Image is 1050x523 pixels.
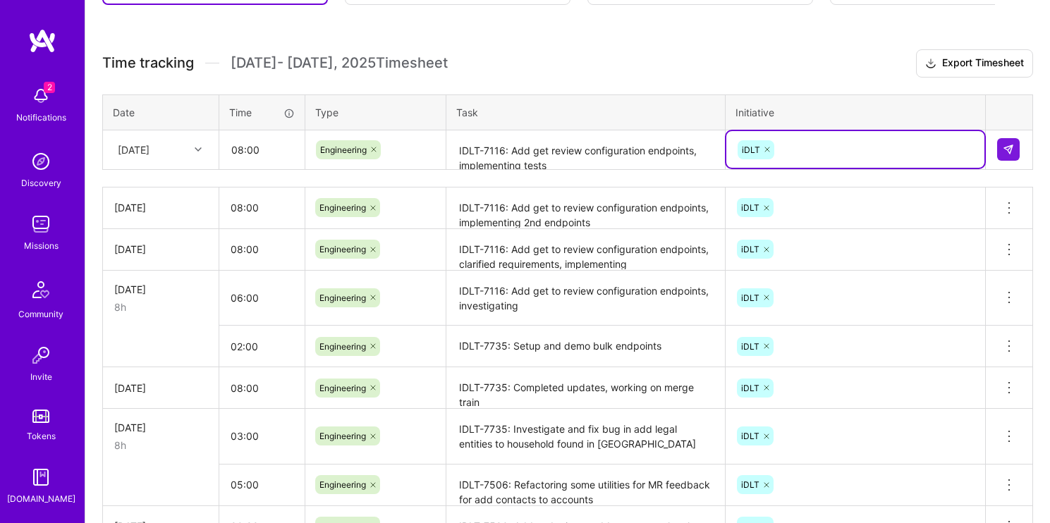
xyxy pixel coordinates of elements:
[319,431,366,441] span: Engineering
[114,381,207,395] div: [DATE]
[448,230,724,269] textarea: IDLT-7116: Add get to review configuration endpoints, clarified requirements, implementing
[448,189,724,228] textarea: IDLT-7116: Add get to review configuration endpoints, implementing 2nd endpoints
[220,131,304,168] input: HH:MM
[448,466,724,505] textarea: IDLT-7506: Refactoring some utilities for MR feedback for add contacts to accounts
[27,147,55,176] img: discovery
[24,273,58,307] img: Community
[742,144,760,155] span: iDLT
[18,307,63,321] div: Community
[7,491,75,506] div: [DOMAIN_NAME]
[195,146,202,153] i: icon Chevron
[319,341,366,352] span: Engineering
[448,272,724,325] textarea: IDLT-7116: Add get to review configuration endpoints, investigating
[319,293,366,303] span: Engineering
[30,369,52,384] div: Invite
[118,142,149,157] div: [DATE]
[114,438,207,453] div: 8h
[103,94,219,130] th: Date
[231,54,448,72] span: [DATE] - [DATE] , 2025 Timesheet
[319,479,366,490] span: Engineering
[27,210,55,238] img: teamwork
[114,242,207,257] div: [DATE]
[219,189,305,226] input: HH:MM
[219,279,305,316] input: HH:MM
[114,420,207,435] div: [DATE]
[114,200,207,215] div: [DATE]
[219,369,305,407] input: HH:MM
[28,28,56,54] img: logo
[741,431,759,441] span: iDLT
[741,479,759,490] span: iDLT
[741,202,759,213] span: iDLT
[229,105,295,120] div: Time
[448,327,724,366] textarea: IDLT-7735: Setup and demo bulk endpoints
[319,202,366,213] span: Engineering
[27,429,56,443] div: Tokens
[24,238,59,253] div: Missions
[735,105,975,120] div: Initiative
[741,293,759,303] span: iDLT
[448,132,724,169] textarea: IDLT-7116: Add get review configuration endpoints, implementing tests
[219,417,305,455] input: HH:MM
[741,341,759,352] span: iDLT
[102,54,194,72] span: Time tracking
[44,82,55,93] span: 2
[114,300,207,314] div: 8h
[448,369,724,407] textarea: IDLT-7735: Completed updates, working on merge train
[27,463,55,491] img: guide book
[448,410,724,463] textarea: IDLT-7735: Investigate and fix bug in add legal entities to household found in [GEOGRAPHIC_DATA]
[114,282,207,297] div: [DATE]
[319,383,366,393] span: Engineering
[305,94,446,130] th: Type
[916,49,1033,78] button: Export Timesheet
[21,176,61,190] div: Discovery
[319,244,366,254] span: Engineering
[741,244,759,254] span: iDLT
[219,230,305,268] input: HH:MM
[997,138,1021,161] div: null
[741,383,759,393] span: iDLT
[27,341,55,369] img: Invite
[1003,144,1014,155] img: Submit
[446,94,726,130] th: Task
[925,56,936,71] i: icon Download
[219,328,305,365] input: HH:MM
[32,410,49,423] img: tokens
[320,144,367,155] span: Engineering
[27,82,55,110] img: bell
[219,466,305,503] input: HH:MM
[16,110,66,125] div: Notifications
